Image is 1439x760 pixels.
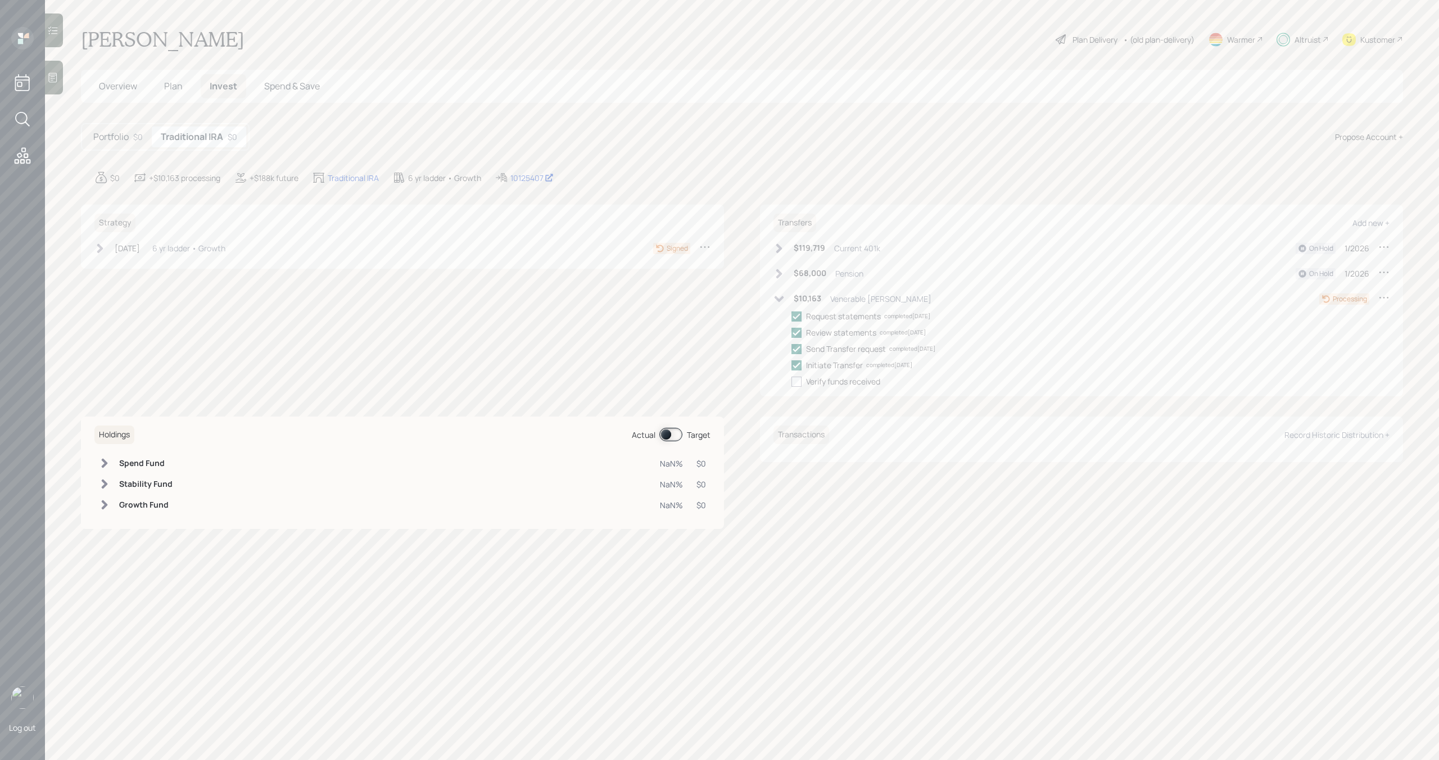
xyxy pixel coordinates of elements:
[794,243,825,253] h6: $119,719
[510,172,554,184] div: 10125407
[806,343,886,355] div: Send Transfer request
[889,345,935,353] div: completed [DATE]
[880,328,926,337] div: completed [DATE]
[1345,268,1369,279] div: 1/2026
[94,426,134,444] h6: Holdings
[164,80,183,92] span: Plan
[1333,294,1367,304] div: Processing
[115,242,140,254] div: [DATE]
[1345,242,1369,254] div: 1/2026
[1073,34,1117,46] div: Plan Delivery
[773,214,816,232] h6: Transfers
[94,214,135,232] h6: Strategy
[667,243,688,254] div: Signed
[1309,269,1333,279] div: On Hold
[687,429,711,441] div: Target
[806,310,881,322] div: Request statements
[834,242,880,254] div: Current 401k
[696,499,706,511] div: $0
[660,499,683,511] div: NaN%
[794,294,821,304] h6: $10,163
[632,429,655,441] div: Actual
[806,327,876,338] div: Review statements
[250,172,298,184] div: +$188k future
[1123,34,1194,46] div: • (old plan-delivery)
[830,293,931,305] div: Venerable [PERSON_NAME]
[99,80,137,92] span: Overview
[228,131,237,143] div: $0
[1295,34,1321,46] div: Altruist
[1309,243,1333,254] div: On Hold
[1284,429,1390,440] div: Record Historic Distribution +
[660,458,683,469] div: NaN%
[149,172,220,184] div: +$10,163 processing
[773,426,829,444] h6: Transactions
[866,361,912,369] div: completed [DATE]
[328,172,379,184] div: Traditional IRA
[408,172,481,184] div: 6 yr ladder • Growth
[133,131,143,143] div: $0
[81,27,245,52] h1: [PERSON_NAME]
[161,132,223,142] h5: Traditional IRA
[152,242,225,254] div: 6 yr ladder • Growth
[696,478,706,490] div: $0
[93,132,129,142] h5: Portfolio
[9,722,36,733] div: Log out
[660,478,683,490] div: NaN%
[1352,218,1390,228] div: Add new +
[110,172,120,184] div: $0
[835,268,863,279] div: Pension
[1360,34,1395,46] div: Kustomer
[794,269,826,278] h6: $68,000
[806,376,880,387] div: Verify funds received
[119,459,173,468] h6: Spend Fund
[806,359,863,371] div: Initiate Transfer
[1335,131,1403,143] div: Propose Account +
[884,312,930,320] div: completed [DATE]
[264,80,320,92] span: Spend & Save
[11,686,34,709] img: michael-russo-headshot.png
[119,479,173,489] h6: Stability Fund
[1227,34,1255,46] div: Warmer
[696,458,706,469] div: $0
[210,80,237,92] span: Invest
[119,500,173,510] h6: Growth Fund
